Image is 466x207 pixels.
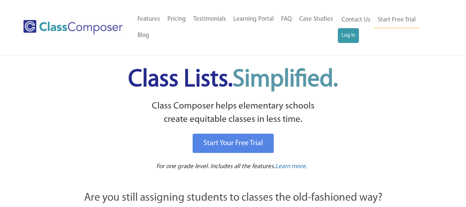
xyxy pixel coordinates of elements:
[134,11,164,27] a: Features
[277,11,296,27] a: FAQ
[338,12,437,43] nav: Header Menu
[338,28,359,43] a: Log In
[193,134,274,153] a: Start Your Free Trial
[338,12,374,28] a: Contact Us
[203,140,263,147] span: Start Your Free Trial
[23,20,123,34] img: Class Composer
[134,11,338,44] nav: Header Menu
[230,11,277,27] a: Learning Portal
[156,163,275,170] span: For one grade level. Includes all the features.
[128,68,338,92] span: Class Lists.
[233,68,338,92] span: Simplified.
[374,12,419,29] a: Start Free Trial
[44,190,422,206] p: Are you still assigning students to classes the old-fashioned way?
[296,11,337,27] a: Case Studies
[190,11,230,27] a: Testimonials
[134,27,153,44] a: Blog
[275,162,307,171] a: Learn more.
[275,163,307,170] span: Learn more.
[43,100,423,127] p: Class Composer helps elementary schools create equitable classes in less time.
[164,11,190,27] a: Pricing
